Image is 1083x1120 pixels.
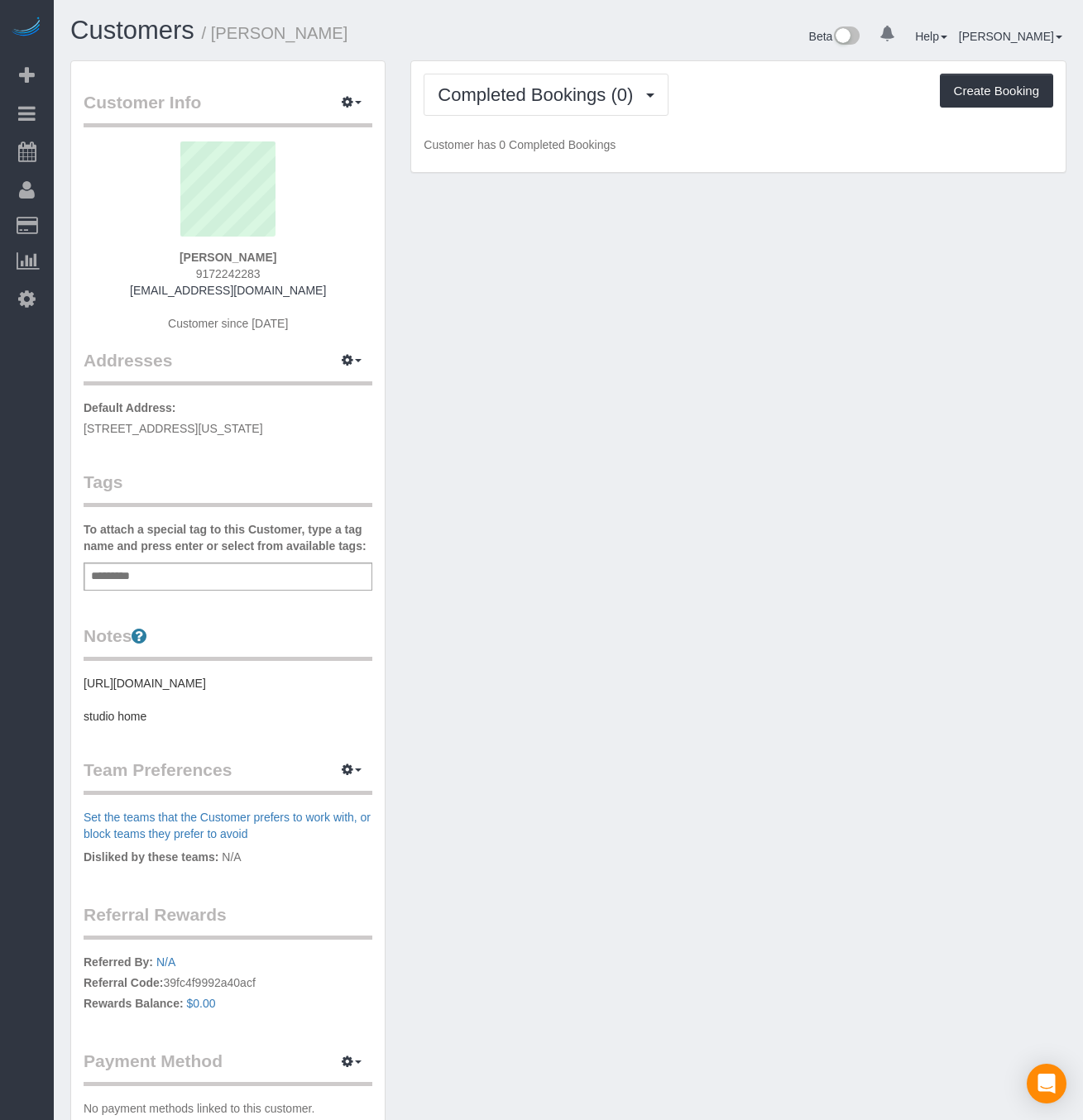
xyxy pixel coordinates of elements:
small: / [PERSON_NAME] [202,24,348,42]
label: Referral Code: [84,974,163,991]
p: 39fc4f9992a40acf [84,954,372,1016]
span: 9172242283 [196,267,261,280]
label: Rewards Balance: [84,995,184,1012]
legend: Team Preferences [84,758,372,795]
label: Referred By: [84,954,153,970]
legend: Tags [84,470,372,507]
pre: [URL][DOMAIN_NAME] studio home [84,675,372,725]
button: Create Booking [940,74,1053,108]
a: [EMAIL_ADDRESS][DOMAIN_NAME] [130,284,326,297]
p: No payment methods linked to this customer. [84,1100,372,1117]
strong: [PERSON_NAME] [180,251,276,264]
span: [STREET_ADDRESS][US_STATE] [84,422,263,435]
a: $0.00 [187,997,216,1010]
a: N/A [156,955,175,969]
label: To attach a special tag to this Customer, type a tag name and press enter or select from availabl... [84,521,372,554]
div: Open Intercom Messenger [1027,1064,1066,1103]
a: Set the teams that the Customer prefers to work with, or block teams they prefer to avoid [84,811,371,840]
span: N/A [222,850,241,864]
legend: Notes [84,624,372,661]
a: [PERSON_NAME] [959,30,1062,43]
label: Default Address: [84,400,176,416]
img: Automaid Logo [10,17,43,40]
label: Disliked by these teams: [84,849,218,865]
p: Customer has 0 Completed Bookings [424,136,1053,153]
span: Customer since [DATE] [168,317,288,330]
a: Customers [70,16,194,45]
button: Completed Bookings (0) [424,74,668,116]
img: New interface [832,26,860,48]
legend: Payment Method [84,1049,372,1086]
a: Help [915,30,947,43]
legend: Customer Info [84,90,372,127]
a: Beta [809,30,860,43]
legend: Referral Rewards [84,902,372,940]
span: Completed Bookings (0) [438,84,641,105]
